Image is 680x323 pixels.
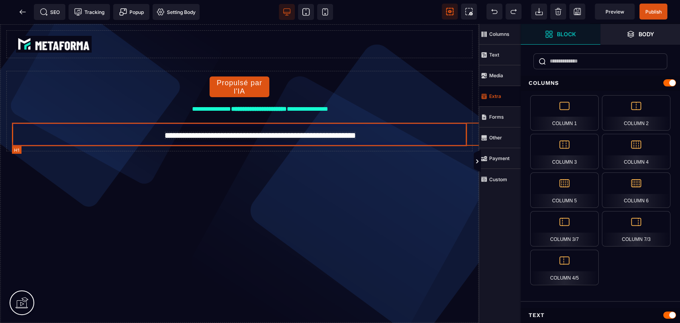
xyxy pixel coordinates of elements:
span: Publish [645,9,662,15]
span: Payment [479,148,521,169]
div: Column 3/7 [530,211,599,247]
span: Open Import Webpage [531,4,547,20]
strong: Body [639,31,654,37]
div: Columns [521,76,680,90]
span: Screenshot [461,4,477,20]
span: Back [15,4,31,20]
span: View mobile [317,4,333,20]
span: Save [639,4,667,20]
button: Propulsé par l'IA [210,53,269,73]
strong: Media [489,72,503,78]
span: Seo meta data [34,4,65,20]
span: Popup [119,8,144,16]
div: Text [521,308,680,323]
img: 074ec184fe1d2425f80d4b33d62ca662_abe9e435164421cb06e33ef15842a39e_e5ef653356713f0d7dd3797ab850248... [16,12,92,29]
span: View tablet [298,4,314,20]
span: Open Blocks [521,24,600,45]
strong: Payment [489,155,510,161]
div: Column 6 [602,172,670,208]
span: Clear [550,4,566,20]
span: Other [479,127,521,148]
div: Column 2 [602,95,670,131]
span: Forms [479,107,521,127]
span: Create Alert Modal [113,4,149,20]
span: Favicon [153,4,200,20]
div: Column 7/3 [602,211,670,247]
span: Preview [595,4,635,20]
span: Extra [479,86,521,107]
span: Preview [606,9,624,15]
span: Tracking [74,8,104,16]
strong: Extra [489,93,501,99]
span: View components [442,4,458,20]
span: Redo [506,4,521,20]
span: Columns [479,24,521,45]
strong: Other [489,135,502,141]
span: Text [479,45,521,65]
strong: Forms [489,114,504,120]
div: Column 4/5 [530,250,599,285]
span: Setting Body [157,8,196,16]
span: Media [479,65,521,86]
strong: Block [557,31,576,37]
span: Custom Block [479,169,521,190]
strong: Custom [489,176,507,182]
div: Column 1 [530,95,599,131]
span: Tracking code [69,4,110,20]
span: Toggle Views [521,150,529,174]
span: Save [569,4,585,20]
div: Column 5 [530,172,599,208]
div: Column 4 [602,134,670,169]
strong: Columns [489,31,510,37]
div: Column 3 [530,134,599,169]
span: Undo [486,4,502,20]
span: View desktop [279,4,295,20]
span: Open Layers [600,24,680,45]
span: SEO [40,8,60,16]
strong: Text [489,52,499,58]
